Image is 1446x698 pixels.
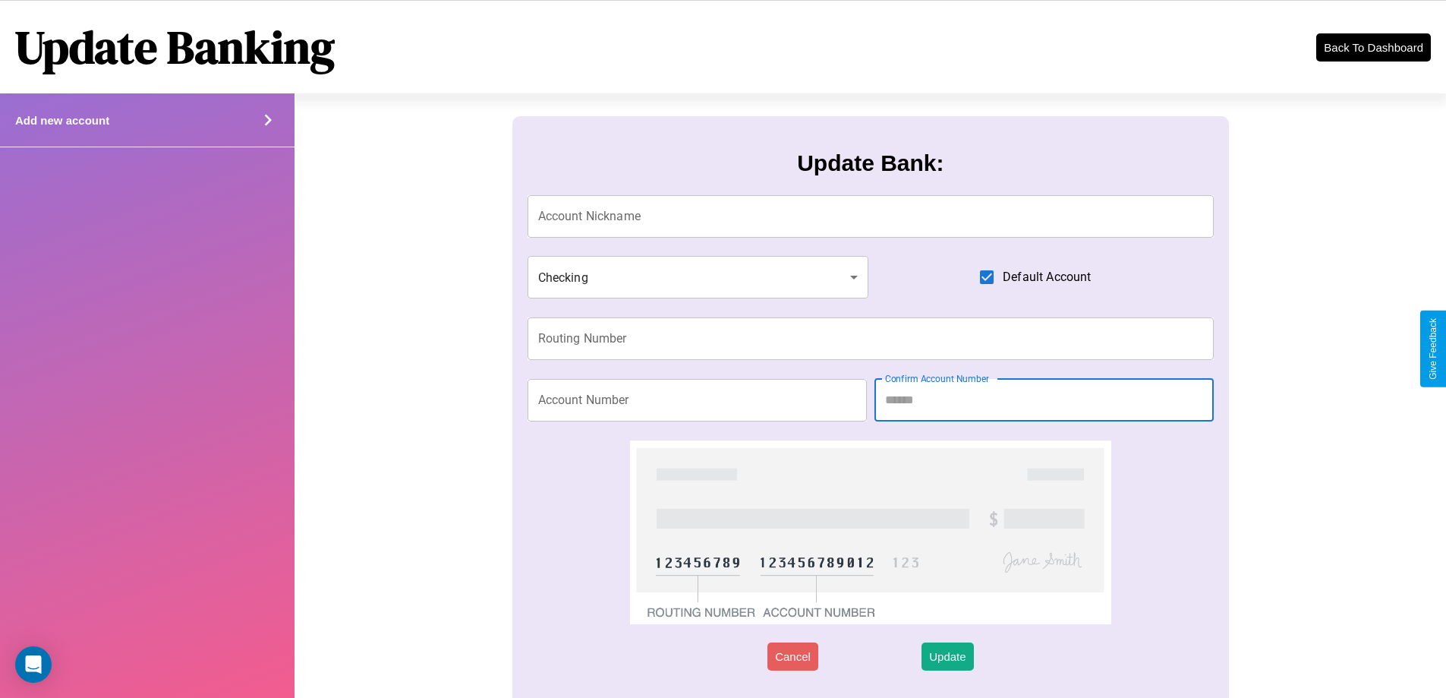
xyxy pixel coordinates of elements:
[15,646,52,683] div: Open Intercom Messenger
[885,372,989,385] label: Confirm Account Number
[630,441,1110,624] img: check
[15,16,335,78] h1: Update Banking
[528,256,869,298] div: Checking
[1003,268,1091,286] span: Default Account
[767,643,818,671] button: Cancel
[1316,33,1431,62] button: Back To Dashboard
[15,114,109,127] h4: Add new account
[1428,318,1438,380] div: Give Feedback
[797,150,944,176] h3: Update Bank:
[921,643,973,671] button: Update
